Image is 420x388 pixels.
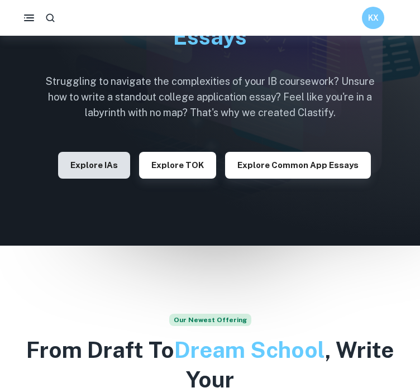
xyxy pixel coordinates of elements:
button: Explore TOK [139,152,216,179]
a: Explore Common App essays [225,159,371,170]
button: Explore IAs [58,152,130,179]
a: Explore IAs [58,159,130,170]
button: Explore Common App essays [225,152,371,179]
h6: KX [367,12,380,24]
h6: Struggling to navigate the complexities of your IB coursework? Unsure how to write a standout col... [37,74,383,121]
span: Our Newest Offering [169,314,251,326]
span: Dream School [174,337,325,363]
a: Explore TOK [139,159,216,170]
button: KX [362,7,384,29]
